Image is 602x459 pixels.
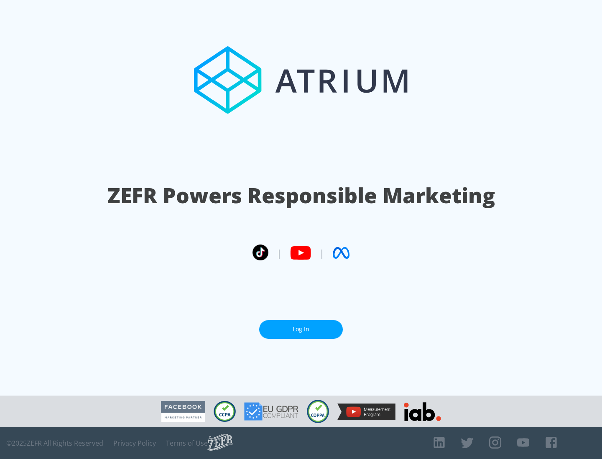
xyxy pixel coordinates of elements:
span: © 2025 ZEFR All Rights Reserved [6,439,103,447]
a: Terms of Use [166,439,208,447]
span: | [277,247,282,259]
a: Log In [259,320,343,339]
a: Privacy Policy [113,439,156,447]
img: COPPA Compliant [307,400,329,423]
h1: ZEFR Powers Responsible Marketing [107,181,495,210]
img: GDPR Compliant [244,402,298,421]
img: CCPA Compliant [214,401,236,422]
img: YouTube Measurement Program [337,404,395,420]
span: | [319,247,324,259]
img: Facebook Marketing Partner [161,401,205,422]
img: IAB [404,402,441,421]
